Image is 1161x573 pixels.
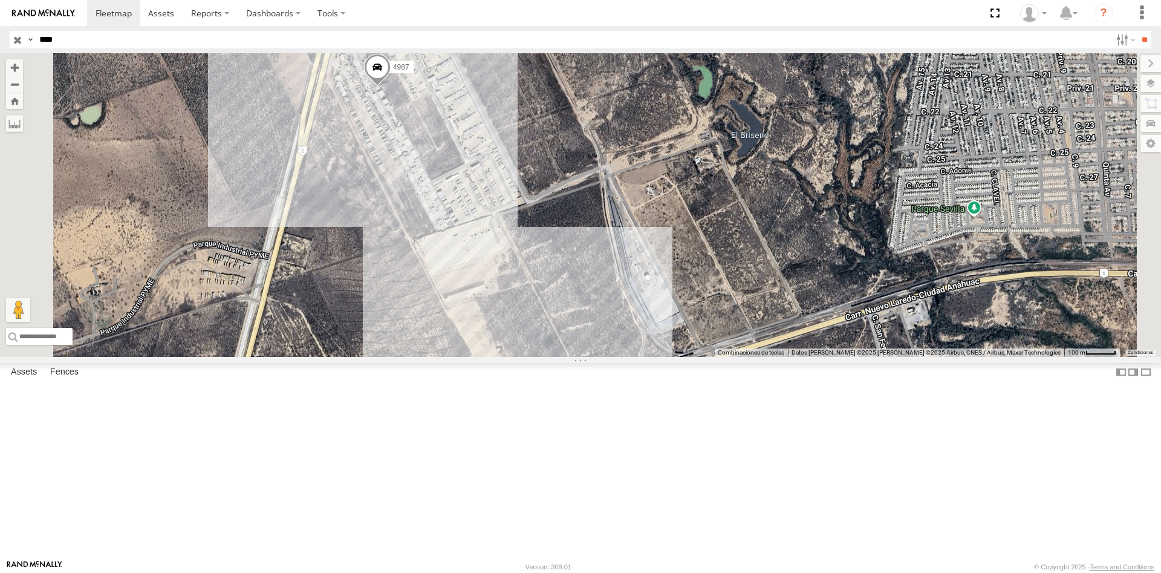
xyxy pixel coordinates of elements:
[1094,4,1113,23] i: ?
[1127,363,1139,381] label: Dock Summary Table to the Right
[792,349,1061,356] span: Datos [PERSON_NAME] ©2025 [PERSON_NAME] ©2025 Airbus, CNES / Airbus, Maxar Technologies
[1034,563,1154,571] div: © Copyright 2025 -
[25,31,35,48] label: Search Query
[6,115,23,132] label: Measure
[6,76,23,93] button: Zoom out
[7,561,62,573] a: Visit our Website
[44,364,85,381] label: Fences
[1115,363,1127,381] label: Dock Summary Table to the Left
[1111,31,1137,48] label: Search Filter Options
[1064,349,1120,357] button: Escala del mapa: 100 m por 47 píxeles
[6,59,23,76] button: Zoom in
[1068,349,1085,356] span: 100 m
[1140,135,1161,152] label: Map Settings
[6,298,30,322] button: Arrastra el hombrecito naranja al mapa para abrir Street View
[1016,4,1051,22] div: Juan Lopez
[12,9,75,18] img: rand-logo.svg
[5,364,43,381] label: Assets
[525,563,571,571] div: Version: 308.01
[1128,350,1153,355] a: Condiciones (se abre en una nueva pestaña)
[1090,563,1154,571] a: Terms and Conditions
[718,349,784,357] button: Combinaciones de teclas
[1140,363,1152,381] label: Hide Summary Table
[393,64,409,72] span: 4987
[6,93,23,109] button: Zoom Home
